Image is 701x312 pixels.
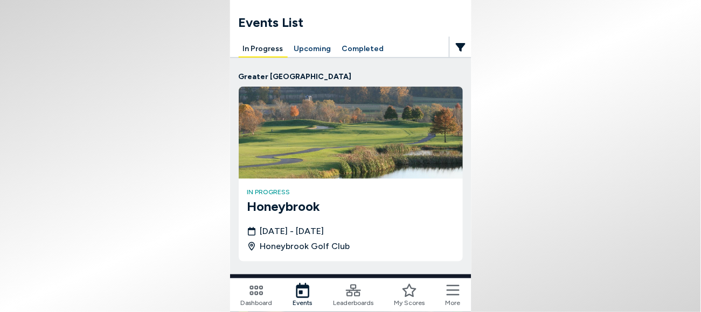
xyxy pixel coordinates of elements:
[446,298,461,308] span: More
[333,298,373,308] span: Leaderboards
[338,41,388,58] button: Completed
[230,41,471,58] div: Manage your account
[446,283,461,308] button: More
[241,298,273,308] span: Dashboard
[239,13,471,32] h1: Events List
[333,283,373,308] a: Leaderboards
[241,283,273,308] a: Dashboard
[260,225,324,238] span: [DATE] - [DATE]
[247,197,454,216] h3: Honeybrook
[293,298,313,308] span: Events
[394,298,425,308] span: My Scores
[247,187,454,197] h4: in progress
[293,283,313,308] a: Events
[394,283,425,308] a: My Scores
[260,240,350,253] span: Honeybrook Golf Club
[239,87,463,179] img: Honeybrook
[239,71,463,82] p: Greater [GEOGRAPHIC_DATA]
[239,87,463,261] a: Honeybrookin progressHoneybrook[DATE] - [DATE]Honeybrook Golf Club
[290,41,336,58] button: Upcoming
[239,41,288,58] button: In Progress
